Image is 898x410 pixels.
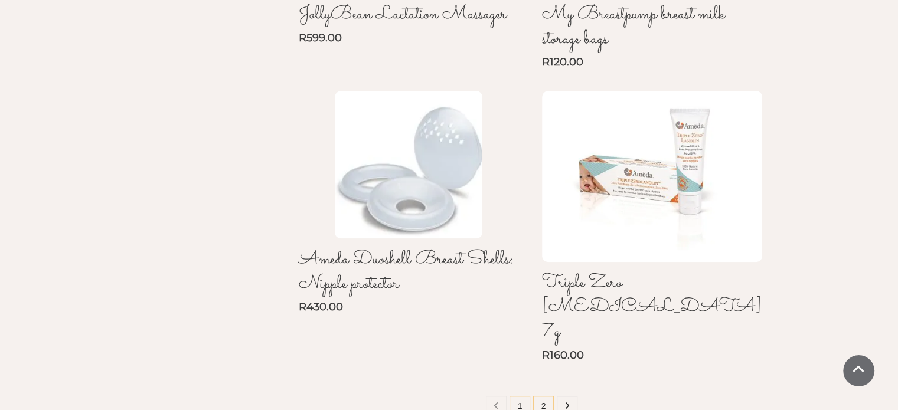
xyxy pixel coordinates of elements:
[299,31,342,44] a: R599.00
[542,91,762,262] img: Triple Zero Lanolin 7g
[335,91,482,238] img: Ameda Duoshell Breast Shells: Nipple protector
[542,1,725,53] a: My Breastpump breast milk storage bags
[299,300,343,313] a: R430.00
[542,269,762,346] a: Triple Zero [MEDICAL_DATA] 7g
[542,55,583,68] a: R120.00
[843,355,874,386] a: Scroll To Top
[331,231,486,255] a: Quick View
[299,245,514,298] a: Ameda Duoshell Breast Shells: Nipple protector
[299,1,507,28] a: JollyBean Lactation Massager
[574,231,730,255] a: Quick View
[542,349,584,362] a: R160.00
